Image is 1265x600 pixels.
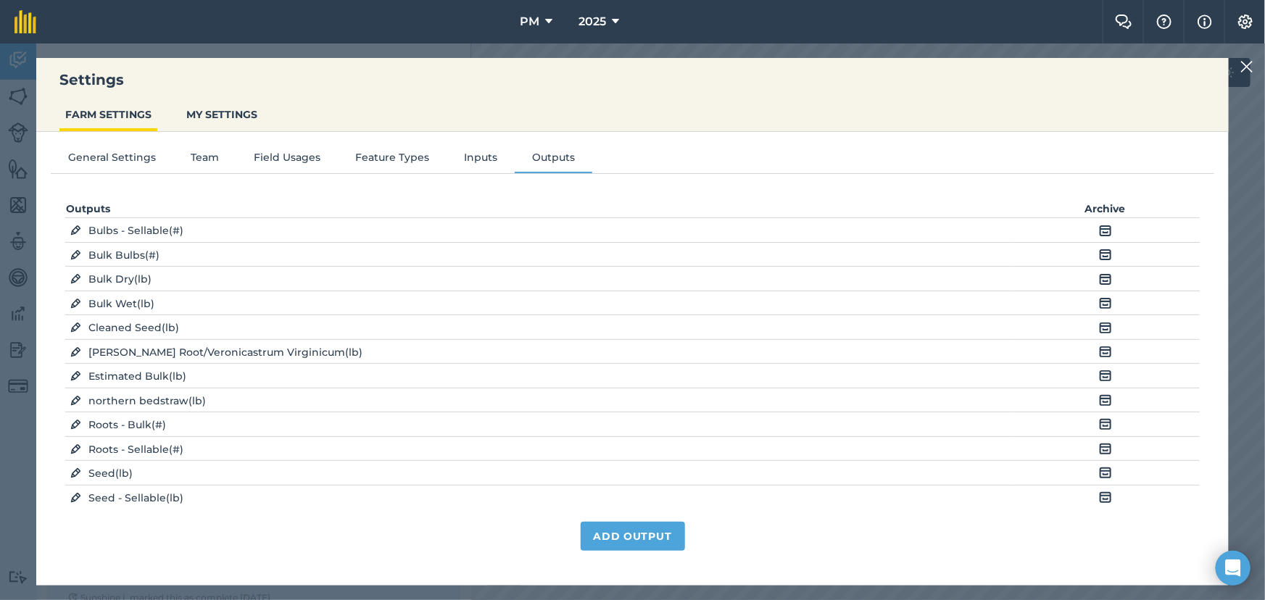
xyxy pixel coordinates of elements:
button: FARM SETTINGS [59,101,157,128]
img: svg+xml;base64,PHN2ZyB4bWxucz0iaHR0cDovL3d3dy53My5vcmcvMjAwMC9zdmciIHdpZHRoPSIxOCIgaGVpZ2h0PSIyNC... [1099,464,1112,481]
button: Outputs [515,149,592,171]
img: svg+xml;base64,PHN2ZyB4bWxucz0iaHR0cDovL3d3dy53My5vcmcvMjAwMC9zdmciIHdpZHRoPSIxOCIgaGVpZ2h0PSIyNC... [1099,343,1112,360]
th: Archive [1011,200,1200,218]
img: svg+xml;base64,PHN2ZyB4bWxucz0iaHR0cDovL3d3dy53My5vcmcvMjAwMC9zdmciIHdpZHRoPSIxOCIgaGVpZ2h0PSIyNC... [1099,294,1112,312]
span: Cleaned Seed ( lb ) [88,321,179,334]
span: Seed ( lb ) [88,467,133,480]
img: svg+xml;base64,PHN2ZyB4bWxucz0iaHR0cDovL3d3dy53My5vcmcvMjAwMC9zdmciIHdpZHRoPSIxOCIgaGVpZ2h0PSIyNC... [70,248,81,262]
th: Outputs [65,200,1011,218]
img: Two speech bubbles overlapping with the left bubble in the forefront [1115,14,1132,29]
img: svg+xml;base64,PHN2ZyB4bWxucz0iaHR0cDovL3d3dy53My5vcmcvMjAwMC9zdmciIHdpZHRoPSIxOCIgaGVpZ2h0PSIyNC... [1099,488,1112,506]
img: svg+xml;base64,PHN2ZyB4bWxucz0iaHR0cDovL3d3dy53My5vcmcvMjAwMC9zdmciIHdpZHRoPSIxOCIgaGVpZ2h0PSIyNC... [70,417,81,432]
button: Team [173,149,236,171]
span: 2025 [578,13,606,30]
span: northern bedstraw ( lb ) [88,394,206,407]
img: svg+xml;base64,PHN2ZyB4bWxucz0iaHR0cDovL3d3dy53My5vcmcvMjAwMC9zdmciIHdpZHRoPSIxOCIgaGVpZ2h0PSIyNC... [70,393,81,408]
img: A question mark icon [1156,14,1173,29]
img: svg+xml;base64,PHN2ZyB4bWxucz0iaHR0cDovL3d3dy53My5vcmcvMjAwMC9zdmciIHdpZHRoPSIxOCIgaGVpZ2h0PSIyNC... [1099,440,1112,457]
img: svg+xml;base64,PHN2ZyB4bWxucz0iaHR0cDovL3d3dy53My5vcmcvMjAwMC9zdmciIHdpZHRoPSIxOCIgaGVpZ2h0PSIyNC... [70,320,81,335]
img: fieldmargin Logo [14,10,36,33]
img: svg+xml;base64,PHN2ZyB4bWxucz0iaHR0cDovL3d3dy53My5vcmcvMjAwMC9zdmciIHdpZHRoPSIxOCIgaGVpZ2h0PSIyNC... [1099,246,1112,263]
img: svg+xml;base64,PHN2ZyB4bWxucz0iaHR0cDovL3d3dy53My5vcmcvMjAwMC9zdmciIHdpZHRoPSIxOCIgaGVpZ2h0PSIyNC... [70,466,81,480]
span: Bulbs - Sellable ( # ) [88,224,183,237]
span: PM [520,13,539,30]
h3: Settings [36,70,1229,90]
img: svg+xml;base64,PHN2ZyB4bWxucz0iaHR0cDovL3d3dy53My5vcmcvMjAwMC9zdmciIHdpZHRoPSIxOCIgaGVpZ2h0PSIyNC... [70,369,81,383]
button: Field Usages [236,149,338,171]
img: svg+xml;base64,PHN2ZyB4bWxucz0iaHR0cDovL3d3dy53My5vcmcvMjAwMC9zdmciIHdpZHRoPSIxOCIgaGVpZ2h0PSIyNC... [1099,415,1112,433]
span: Bulk Dry ( lb ) [88,272,152,286]
span: [PERSON_NAME] Root/Veronicastrum Virginicum ( lb ) [88,346,362,359]
span: Bulk Bulbs ( # ) [88,249,159,262]
img: svg+xml;base64,PHN2ZyB4bWxucz0iaHR0cDovL3d3dy53My5vcmcvMjAwMC9zdmciIHdpZHRoPSIxOCIgaGVpZ2h0PSIyNC... [70,491,81,505]
span: Seed - Sellable ( lb ) [88,491,183,504]
img: svg+xml;base64,PHN2ZyB4bWxucz0iaHR0cDovL3d3dy53My5vcmcvMjAwMC9zdmciIHdpZHRoPSIxOCIgaGVpZ2h0PSIyNC... [1099,222,1112,239]
img: svg+xml;base64,PHN2ZyB4bWxucz0iaHR0cDovL3d3dy53My5vcmcvMjAwMC9zdmciIHdpZHRoPSIxOCIgaGVpZ2h0PSIyNC... [70,223,81,238]
img: A cog icon [1237,14,1254,29]
img: svg+xml;base64,PHN2ZyB4bWxucz0iaHR0cDovL3d3dy53My5vcmcvMjAwMC9zdmciIHdpZHRoPSIxOCIgaGVpZ2h0PSIyNC... [70,442,81,457]
img: svg+xml;base64,PHN2ZyB4bWxucz0iaHR0cDovL3d3dy53My5vcmcvMjAwMC9zdmciIHdpZHRoPSIyMiIgaGVpZ2h0PSIzMC... [1240,58,1253,75]
span: Roots - Bulk ( # ) [88,418,166,431]
img: svg+xml;base64,PHN2ZyB4bWxucz0iaHR0cDovL3d3dy53My5vcmcvMjAwMC9zdmciIHdpZHRoPSIxOCIgaGVpZ2h0PSIyNC... [1099,270,1112,288]
img: svg+xml;base64,PHN2ZyB4bWxucz0iaHR0cDovL3d3dy53My5vcmcvMjAwMC9zdmciIHdpZHRoPSIxNyIgaGVpZ2h0PSIxNy... [1198,13,1212,30]
button: Inputs [447,149,515,171]
span: Bulk Wet ( lb ) [88,297,154,310]
img: svg+xml;base64,PHN2ZyB4bWxucz0iaHR0cDovL3d3dy53My5vcmcvMjAwMC9zdmciIHdpZHRoPSIxOCIgaGVpZ2h0PSIyNC... [1099,391,1112,409]
img: svg+xml;base64,PHN2ZyB4bWxucz0iaHR0cDovL3d3dy53My5vcmcvMjAwMC9zdmciIHdpZHRoPSIxOCIgaGVpZ2h0PSIyNC... [70,296,81,311]
button: Add Output [581,522,685,551]
button: General Settings [51,149,173,171]
img: svg+xml;base64,PHN2ZyB4bWxucz0iaHR0cDovL3d3dy53My5vcmcvMjAwMC9zdmciIHdpZHRoPSIxOCIgaGVpZ2h0PSIyNC... [1099,319,1112,336]
img: svg+xml;base64,PHN2ZyB4bWxucz0iaHR0cDovL3d3dy53My5vcmcvMjAwMC9zdmciIHdpZHRoPSIxOCIgaGVpZ2h0PSIyNC... [1099,367,1112,384]
div: Open Intercom Messenger [1216,551,1251,586]
img: svg+xml;base64,PHN2ZyB4bWxucz0iaHR0cDovL3d3dy53My5vcmcvMjAwMC9zdmciIHdpZHRoPSIxOCIgaGVpZ2h0PSIyNC... [70,272,81,286]
button: Feature Types [338,149,447,171]
span: Roots - Sellable ( # ) [88,443,183,456]
button: MY SETTINGS [181,101,263,128]
img: svg+xml;base64,PHN2ZyB4bWxucz0iaHR0cDovL3d3dy53My5vcmcvMjAwMC9zdmciIHdpZHRoPSIxOCIgaGVpZ2h0PSIyNC... [70,345,81,359]
span: Estimated Bulk ( lb ) [88,370,186,383]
